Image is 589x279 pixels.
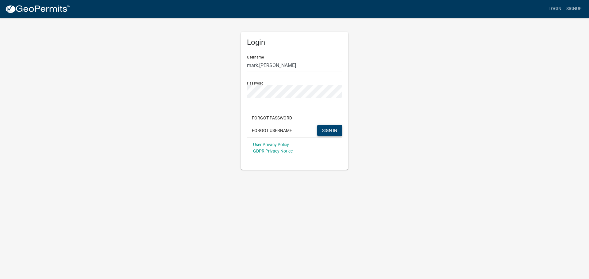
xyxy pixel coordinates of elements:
[564,3,584,15] a: Signup
[546,3,564,15] a: Login
[247,125,297,136] button: Forgot Username
[247,112,297,123] button: Forgot Password
[247,38,342,47] h5: Login
[253,149,293,153] a: GDPR Privacy Notice
[253,142,289,147] a: User Privacy Policy
[317,125,342,136] button: SIGN IN
[322,128,337,133] span: SIGN IN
